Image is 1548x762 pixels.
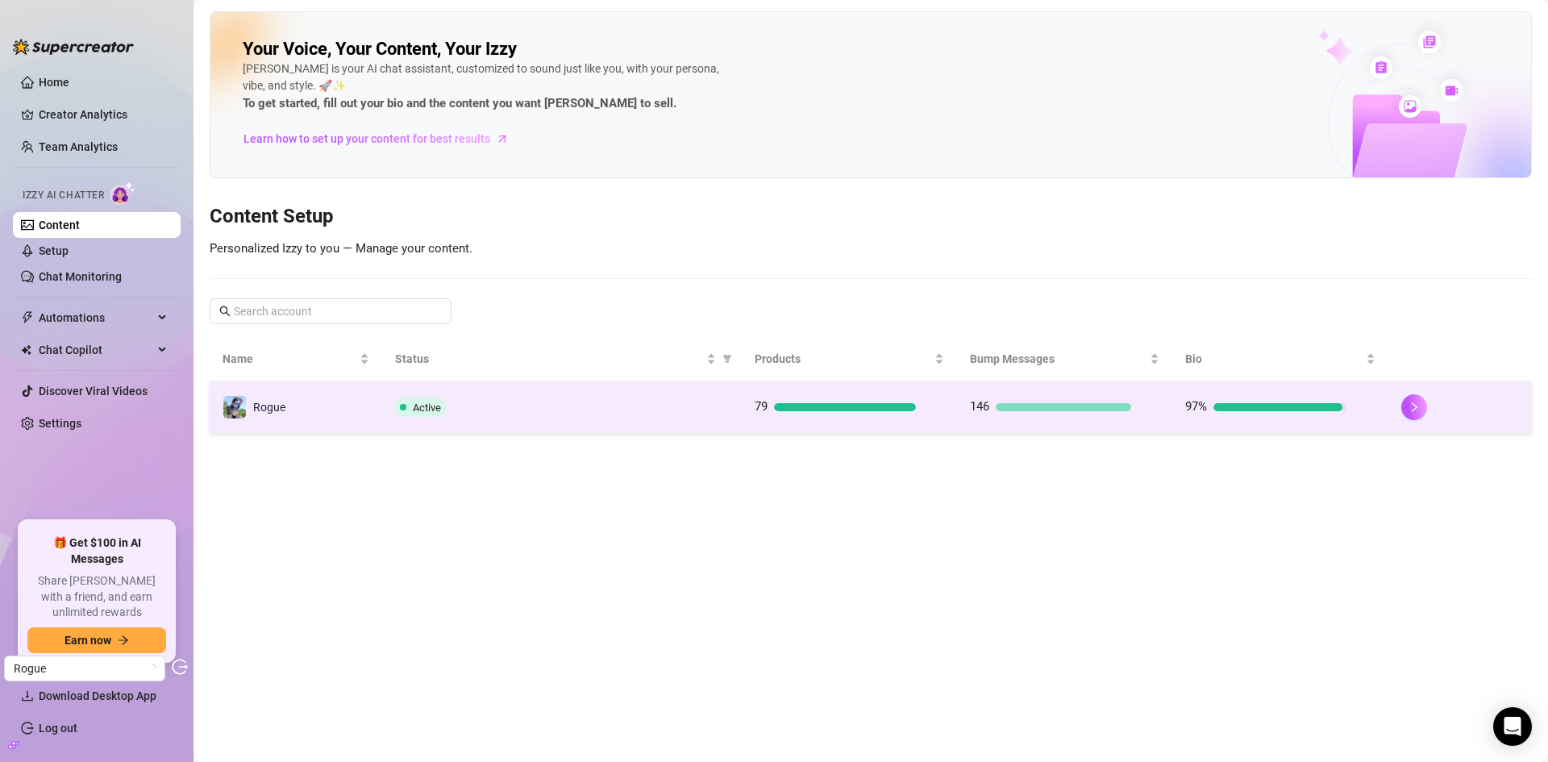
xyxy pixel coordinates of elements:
img: logo-BBDzfeDw.svg [13,39,134,55]
span: 🎁 Get $100 in AI Messages [27,535,166,567]
span: Rogue [14,656,156,681]
span: search [219,306,231,317]
span: Bump Messages [970,350,1146,368]
button: right [1401,394,1427,420]
div: Open Intercom Messenger [1493,707,1532,746]
a: Learn how to set up your content for best results [243,126,521,152]
a: Home [39,76,69,89]
input: Search account [234,302,429,320]
span: thunderbolt [21,311,34,324]
strong: To get started, fill out your bio and the content you want [PERSON_NAME] to sell. [243,96,676,110]
div: [PERSON_NAME] is your AI chat assistant, customized to sound just like you, with your persona, vi... [243,60,726,114]
a: Log out [39,722,77,735]
span: Rogue [253,401,285,414]
span: Status [395,350,703,368]
h2: Your Voice, Your Content, Your Izzy [243,38,517,60]
th: Products [742,337,957,381]
img: Rogue [223,396,246,418]
span: Products [755,350,931,368]
h3: Content Setup [210,204,1532,230]
span: logout [172,659,188,675]
span: download [21,689,34,702]
span: Download Desktop App [39,689,156,702]
span: Izzy AI Chatter [23,188,104,203]
img: AI Chatter [110,181,135,205]
a: Creator Analytics [39,102,168,127]
span: loading [147,664,156,673]
span: build [8,739,19,751]
span: 97% [1185,399,1207,414]
button: Earn nowarrow-right [27,627,166,653]
th: Bio [1172,337,1388,381]
span: Bio [1185,350,1362,368]
a: Content [39,219,80,231]
span: Active [413,402,441,414]
th: Name [210,337,382,381]
span: arrow-right [494,131,510,147]
a: Settings [39,417,81,430]
th: Bump Messages [957,337,1172,381]
span: Name [223,350,356,368]
a: Discover Viral Videos [39,385,148,398]
a: Chat Monitoring [39,270,122,283]
a: Setup [39,244,69,257]
span: Learn how to set up your content for best results [243,130,490,148]
span: filter [722,354,732,364]
span: 79 [755,399,768,414]
span: Earn now [64,634,111,647]
span: Personalized Izzy to you — Manage your content. [210,241,472,256]
span: Automations [39,305,153,331]
img: Chat Copilot [21,344,31,356]
span: right [1409,402,1420,413]
span: 146 [970,399,989,414]
span: Share [PERSON_NAME] with a friend, and earn unlimited rewards [27,573,166,621]
img: ai-chatter-content-library-cLFOSyPT.png [1281,13,1531,177]
span: Chat Copilot [39,337,153,363]
span: arrow-right [118,635,129,646]
a: Team Analytics [39,140,118,153]
span: filter [719,347,735,371]
th: Status [382,337,742,381]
